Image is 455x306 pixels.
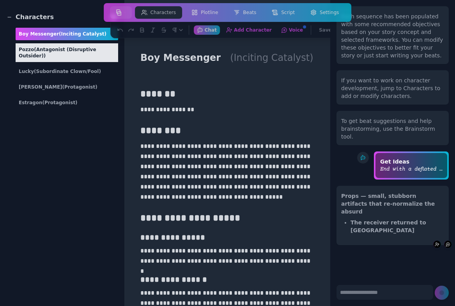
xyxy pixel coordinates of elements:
[380,158,443,165] p: Get Ideas
[264,5,303,20] a: Script
[62,84,97,90] span: (protagonist)
[341,117,444,141] div: To get beat suggestions and help brainstorming, use the Brainstorm tool.
[19,47,96,59] span: (Antagonist (Disruptive Outsider))
[278,25,306,35] button: Voice
[351,219,426,233] strong: The receiver returned to [GEOGRAPHIC_DATA]
[185,6,224,19] button: Plotline
[16,43,118,62] div: Pozzo
[133,5,184,20] a: Characters
[341,12,444,59] div: Each sequence has been populated with some recommended objectives based on your story concept and...
[223,25,275,35] button: Add Character
[6,12,54,22] div: Characters
[16,65,118,78] div: Lucky
[304,6,345,19] button: Settings
[116,9,122,16] img: storyboard
[341,76,444,100] div: If you want to work on character development, jump to Characters to add or modify characters.
[42,100,77,105] span: (protagonist)
[316,25,338,35] button: Saved
[433,240,441,248] button: Add Character
[59,31,106,37] span: (Inciting Catalyst)
[34,69,101,74] span: (Subordinate Clown/Fool)
[227,6,262,19] button: Beats
[16,28,118,40] div: Boy Messenger
[227,50,316,66] h2: (Inciting Catalyst)
[194,25,220,35] button: Chat
[184,5,226,20] a: Plotline
[16,81,118,93] div: [PERSON_NAME]
[380,165,443,173] p: End with a deflated gesture that signals new stasis: reflect on whether props or lighting can fur...
[444,240,452,248] button: Voice
[16,96,118,109] div: Estragon
[266,6,301,19] button: Script
[226,5,264,20] a: Beats
[341,193,435,215] strong: Props — small, stubborn artifacts that re-normalize the absurd
[135,6,182,19] button: Characters
[137,50,224,65] h1: Boy Messenger
[303,5,347,20] a: Settings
